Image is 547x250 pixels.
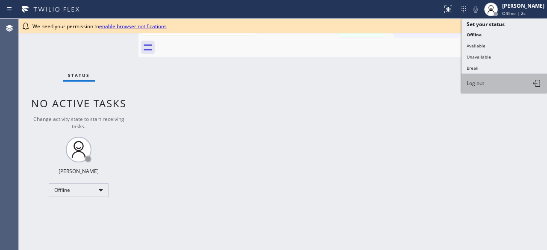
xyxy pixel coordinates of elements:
[470,3,482,15] button: Mute
[59,168,99,175] div: [PERSON_NAME]
[502,2,544,9] div: [PERSON_NAME]
[99,23,167,30] a: enable browser notifications
[32,23,167,30] span: We need your permission to
[33,115,124,130] span: Change activity state to start receiving tasks.
[49,183,109,197] div: Offline
[31,96,126,110] span: No active tasks
[68,72,90,78] span: Status
[502,10,526,16] span: Offline | 2s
